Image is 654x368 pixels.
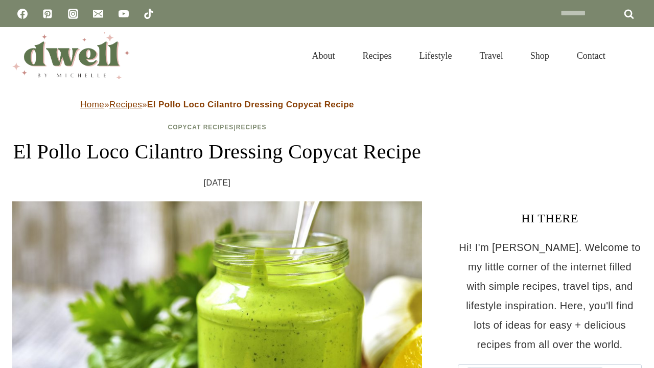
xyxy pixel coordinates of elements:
[80,100,104,109] a: Home
[465,38,517,74] a: Travel
[113,4,134,24] a: YouTube
[109,100,142,109] a: Recipes
[298,38,619,74] nav: Primary Navigation
[236,124,267,131] a: Recipes
[624,47,642,64] button: View Search Form
[168,124,234,131] a: Copycat Recipes
[147,100,354,109] strong: El Pollo Loco Cilantro Dressing Copycat Recipe
[517,38,563,74] a: Shop
[168,124,267,131] span: |
[63,4,83,24] a: Instagram
[405,38,465,74] a: Lifestyle
[12,4,33,24] a: Facebook
[138,4,159,24] a: TikTok
[80,100,354,109] span: » »
[458,238,642,354] p: Hi! I'm [PERSON_NAME]. Welcome to my little corner of the internet filled with simple recipes, tr...
[348,38,405,74] a: Recipes
[563,38,619,74] a: Contact
[204,175,231,191] time: [DATE]
[12,32,130,79] img: DWELL by michelle
[458,209,642,227] h3: HI THERE
[37,4,58,24] a: Pinterest
[12,136,422,167] h1: El Pollo Loco Cilantro Dressing Copycat Recipe
[88,4,108,24] a: Email
[298,38,348,74] a: About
